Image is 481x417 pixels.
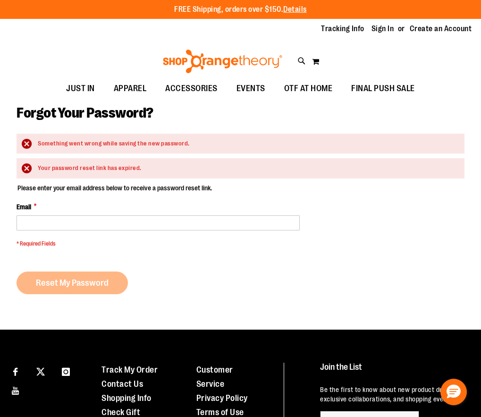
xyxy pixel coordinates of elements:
p: FREE Shipping, orders over $150. [174,4,307,15]
a: Create an Account [410,24,472,34]
span: OTF AT HOME [284,78,333,99]
span: JUST IN [66,78,95,99]
img: Shop Orangetheory [161,50,284,73]
a: Visit our Instagram page [58,363,74,379]
a: Privacy Policy [196,393,248,403]
a: Visit our Youtube page [7,382,24,398]
span: FINAL PUSH SALE [351,78,415,99]
a: Shopping Info [101,393,152,403]
a: Sign In [371,24,394,34]
a: Details [283,5,307,14]
a: Contact Us [101,379,143,389]
a: JUST IN [57,78,104,100]
span: APPAREL [114,78,147,99]
a: Terms of Use [196,408,244,417]
a: APPAREL [104,78,156,100]
span: EVENTS [236,78,265,99]
legend: Please enter your email address below to receive a password reset link. [17,183,213,193]
img: Twitter [36,367,45,376]
a: ACCESSORIES [156,78,227,100]
a: Tracking Info [321,24,364,34]
h4: Join the List [320,363,466,380]
a: EVENTS [227,78,275,100]
button: Hello, have a question? Let’s chat. [440,379,467,405]
a: Track My Order [101,365,158,374]
a: FINAL PUSH SALE [342,78,424,100]
div: Something went wrong while saving the new password. [38,139,455,148]
p: Be the first to know about new product drops, exclusive collaborations, and shopping events! [320,385,466,404]
a: Visit our Facebook page [7,363,24,379]
a: Customer Service [196,365,233,389]
span: Email [17,202,31,212]
a: OTF AT HOME [275,78,342,100]
a: Visit our X page [33,363,49,379]
span: * Required Fields [17,240,300,248]
span: ACCESSORIES [165,78,218,99]
div: Your password reset link has expired. [38,164,455,173]
span: Forgot Your Password? [17,105,153,121]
